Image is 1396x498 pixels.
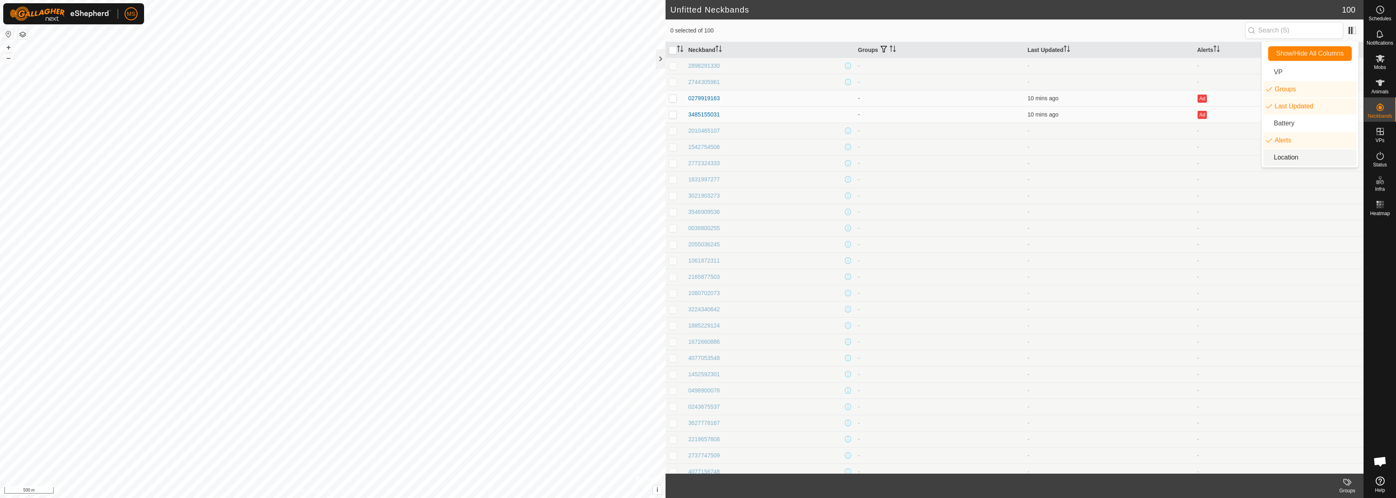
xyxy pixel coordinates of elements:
[855,106,1024,123] td: -
[1028,436,1030,442] span: -
[1028,192,1030,199] span: -
[1194,366,1364,382] td: -
[688,175,720,184] div: 1631997277
[688,370,720,379] div: 1452592301
[688,78,720,86] div: 2744305961
[4,53,13,63] button: –
[1194,285,1364,301] td: -
[1028,306,1030,313] span: -
[855,366,1024,382] td: -
[1375,187,1385,192] span: Infra
[688,240,720,249] div: 2055036245
[1194,415,1364,431] td: -
[1028,176,1030,183] span: -
[688,257,720,265] div: 1061872311
[855,139,1024,155] td: -
[688,289,720,298] div: 1080702073
[1213,47,1220,53] p-sorticon: Activate to sort
[1263,115,1357,132] li: neckband.label.battery
[1028,290,1030,296] span: -
[685,42,855,58] th: Neckband
[1194,447,1364,464] td: -
[1194,236,1364,252] td: -
[1194,350,1364,366] td: -
[1028,403,1030,410] span: -
[688,386,720,395] div: 0498900078
[1276,50,1344,57] span: Show/Hide All Columns
[855,236,1024,252] td: -
[1194,399,1364,415] td: -
[855,90,1024,106] td: -
[1028,63,1030,69] span: -
[855,188,1024,204] td: -
[4,43,13,52] button: +
[855,285,1024,301] td: -
[855,415,1024,431] td: -
[677,47,683,53] p-sorticon: Activate to sort
[855,301,1024,317] td: -
[855,431,1024,447] td: -
[855,399,1024,415] td: -
[1028,225,1030,231] span: -
[688,403,720,411] div: 0243675537
[1331,487,1364,494] div: Groups
[688,143,720,151] div: 1542754506
[688,354,720,362] div: 4077053548
[855,252,1024,269] td: -
[127,10,136,18] span: MS
[688,435,720,444] div: 2219657808
[301,487,331,495] a: Privacy Policy
[1370,211,1390,216] span: Heatmap
[1367,41,1393,45] span: Notifications
[688,419,720,427] div: 3627778167
[1263,98,1357,114] li: enum.columnList.lastUpdated
[657,486,658,493] span: i
[1364,473,1396,496] a: Help
[1028,95,1058,101] span: 15 Sept 2025, 3:04 pm
[855,58,1024,74] td: -
[688,94,720,103] div: 0279919163
[855,171,1024,188] td: -
[1024,42,1194,58] th: Last Updated
[1028,468,1030,475] span: -
[1368,449,1392,474] div: Open chat
[688,224,720,233] div: 0038800255
[688,159,720,168] div: 2772324333
[1028,322,1030,329] span: -
[1263,149,1357,166] li: common.label.location
[1028,387,1030,394] span: -
[670,26,1245,35] span: 0 selected of 100
[1194,42,1364,58] th: Alerts
[688,468,720,476] div: 4077156748
[1028,355,1030,361] span: -
[1194,269,1364,285] td: -
[855,155,1024,171] td: -
[1028,111,1058,118] span: 15 Sept 2025, 3:04 pm
[1064,47,1070,53] p-sorticon: Activate to sort
[688,62,720,70] div: 2898291330
[1194,188,1364,204] td: -
[1374,65,1386,70] span: Mobs
[1375,138,1384,143] span: VPs
[1194,155,1364,171] td: -
[688,110,720,119] div: 3485155031
[688,338,720,346] div: 1672660886
[1368,16,1391,21] span: Schedules
[1028,127,1030,134] span: -
[1375,488,1385,493] span: Help
[855,204,1024,220] td: -
[1263,81,1357,97] li: common.btn.groups
[855,350,1024,366] td: -
[1371,89,1389,94] span: Animals
[855,74,1024,90] td: -
[855,317,1024,334] td: -
[1373,162,1387,167] span: Status
[1194,171,1364,188] td: -
[855,447,1024,464] td: -
[688,273,720,281] div: 2165877503
[688,192,720,200] div: 3021903273
[1263,64,1357,80] li: vp.label.vp
[1194,204,1364,220] td: -
[688,305,720,314] div: 3224340642
[1194,252,1364,269] td: -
